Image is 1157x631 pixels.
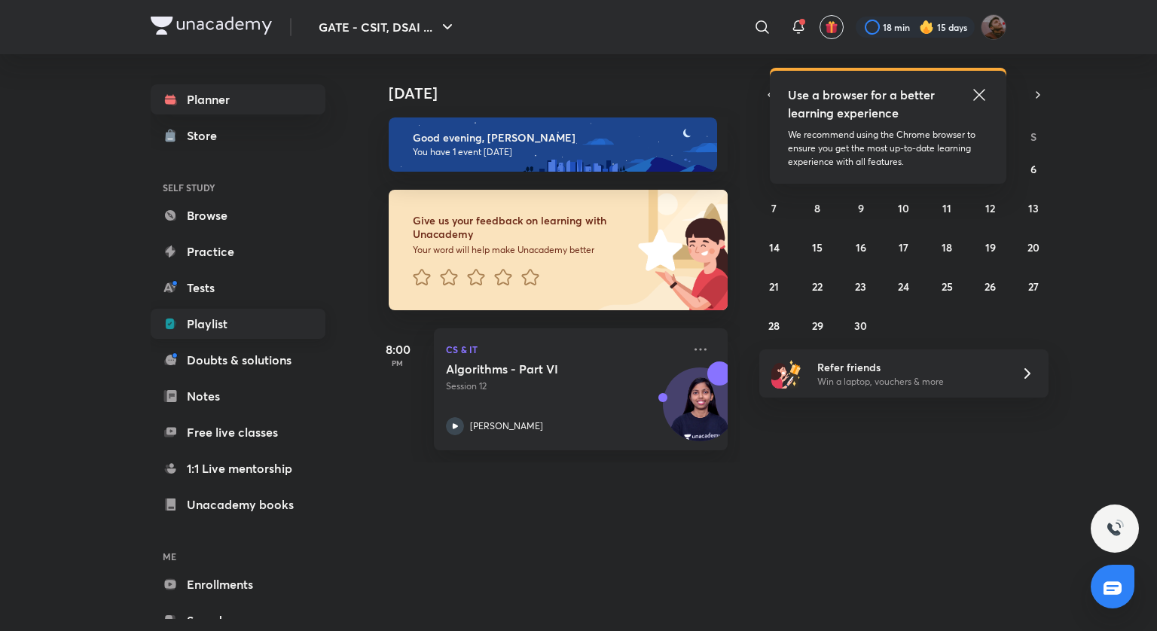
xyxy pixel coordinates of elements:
a: Doubts & solutions [151,345,325,375]
h6: ME [151,544,325,569]
a: Notes [151,381,325,411]
abbr: September 19, 2025 [985,240,996,255]
abbr: September 11, 2025 [942,201,951,215]
abbr: September 21, 2025 [769,279,779,294]
p: Your word will help make Unacademy better [413,244,633,256]
button: September 27, 2025 [1021,274,1046,298]
h6: Refer friends [817,359,1003,375]
a: Practice [151,236,325,267]
h5: 8:00 [368,340,428,358]
img: feedback_image [587,190,728,310]
abbr: September 15, 2025 [812,240,823,255]
p: CS & IT [446,340,682,358]
abbr: September 13, 2025 [1028,201,1039,215]
abbr: September 29, 2025 [812,319,823,333]
p: PM [368,358,428,367]
div: Store [187,127,226,145]
button: September 11, 2025 [935,196,959,220]
h4: [DATE] [389,84,743,102]
h5: Use a browser for a better learning experience [788,86,938,122]
abbr: September 23, 2025 [855,279,866,294]
abbr: September 10, 2025 [898,201,909,215]
button: September 25, 2025 [935,274,959,298]
button: September 8, 2025 [805,196,829,220]
a: Browse [151,200,325,230]
button: September 12, 2025 [978,196,1003,220]
a: Unacademy books [151,489,325,520]
abbr: Saturday [1030,130,1036,144]
button: September 30, 2025 [849,313,873,337]
img: ttu [1106,520,1124,538]
abbr: September 27, 2025 [1028,279,1039,294]
a: Free live classes [151,417,325,447]
a: 1:1 Live mentorship [151,453,325,483]
img: Suryansh Singh [981,14,1006,40]
abbr: September 7, 2025 [771,201,777,215]
p: Win a laptop, vouchers & more [817,375,1003,389]
abbr: September 26, 2025 [985,279,996,294]
button: September 21, 2025 [762,274,786,298]
abbr: September 24, 2025 [898,279,909,294]
button: September 9, 2025 [849,196,873,220]
a: Company Logo [151,17,272,38]
img: evening [389,117,717,172]
h6: Good evening, [PERSON_NAME] [413,131,704,145]
button: GATE - CSIT, DSAI ... [310,12,466,42]
abbr: September 30, 2025 [854,319,867,333]
button: September 29, 2025 [805,313,829,337]
abbr: September 16, 2025 [856,240,866,255]
button: September 20, 2025 [1021,235,1046,259]
a: Planner [151,84,325,114]
h6: Give us your feedback on learning with Unacademy [413,214,633,241]
button: avatar [820,15,844,39]
button: September 23, 2025 [849,274,873,298]
abbr: September 22, 2025 [812,279,823,294]
abbr: September 12, 2025 [985,201,995,215]
button: September 28, 2025 [762,313,786,337]
button: September 18, 2025 [935,235,959,259]
button: September 6, 2025 [1021,157,1046,181]
img: referral [771,358,801,389]
abbr: September 28, 2025 [768,319,780,333]
img: avatar [825,20,838,34]
h5: Algorithms - Part VI [446,361,633,376]
button: September 15, 2025 [805,235,829,259]
abbr: September 9, 2025 [858,201,864,215]
button: September 13, 2025 [1021,196,1046,220]
img: streak [919,20,934,35]
button: September 19, 2025 [978,235,1003,259]
button: September 22, 2025 [805,274,829,298]
abbr: September 8, 2025 [814,201,820,215]
a: Enrollments [151,569,325,599]
abbr: September 18, 2025 [942,240,952,255]
p: [PERSON_NAME] [470,419,543,433]
button: September 26, 2025 [978,274,1003,298]
a: Tests [151,273,325,303]
p: You have 1 event [DATE] [413,146,704,158]
img: Company Logo [151,17,272,35]
button: September 17, 2025 [892,235,916,259]
a: Store [151,120,325,151]
img: Avatar [664,376,736,448]
abbr: September 14, 2025 [769,240,780,255]
h6: SELF STUDY [151,175,325,200]
button: September 7, 2025 [762,196,786,220]
p: Session 12 [446,380,682,393]
button: September 10, 2025 [892,196,916,220]
button: September 24, 2025 [892,274,916,298]
button: September 14, 2025 [762,235,786,259]
p: We recommend using the Chrome browser to ensure you get the most up-to-date learning experience w... [788,128,988,169]
abbr: September 6, 2025 [1030,162,1036,176]
button: September 16, 2025 [849,235,873,259]
abbr: September 25, 2025 [942,279,953,294]
abbr: September 17, 2025 [899,240,908,255]
a: Playlist [151,309,325,339]
abbr: September 20, 2025 [1027,240,1039,255]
